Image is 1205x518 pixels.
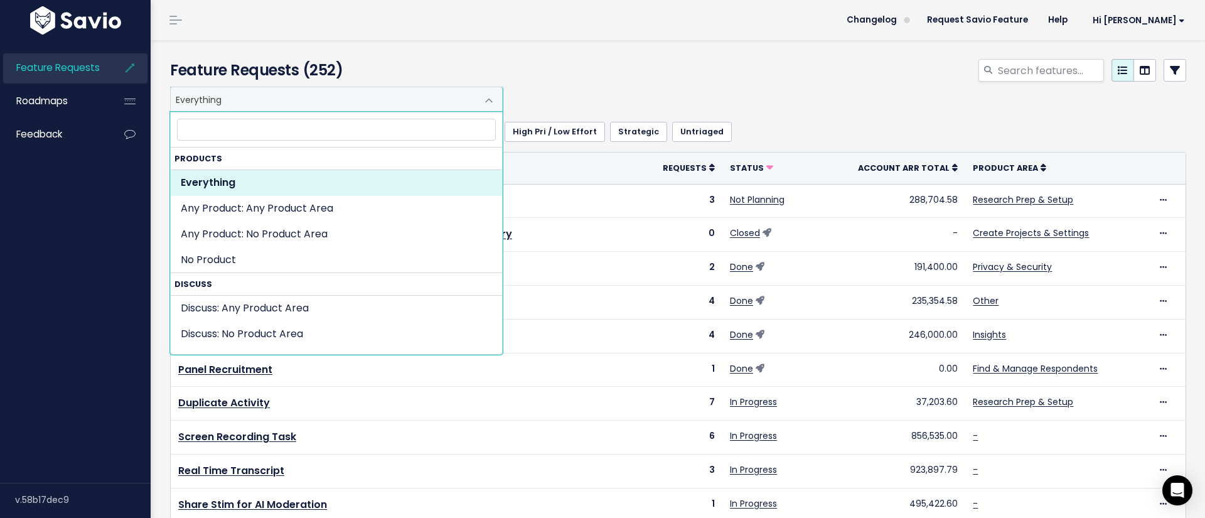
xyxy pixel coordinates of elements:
a: - [973,497,978,510]
a: Done [730,294,753,307]
a: Done [730,362,753,375]
strong: Products [171,148,502,170]
span: Product Area [973,163,1038,173]
td: 856,535.00 [814,421,965,455]
a: Hi [PERSON_NAME] [1078,11,1195,30]
td: - [814,218,965,252]
span: Status [730,163,764,173]
td: 4 [634,285,722,319]
td: 37,203.60 [814,387,965,421]
a: Done [730,328,753,341]
a: Done [730,261,753,273]
a: Research Prep & Setup [973,396,1073,408]
a: Create Projects & Settings [973,227,1089,239]
span: Feedback [16,127,62,141]
td: 3 [634,454,722,488]
a: High Pri / Low Effort [505,122,605,142]
a: Untriaged [672,122,732,142]
td: 3 [634,184,722,218]
a: Research Prep & Setup [973,193,1073,206]
a: Real Time Transcript [178,463,284,478]
a: - [973,429,978,442]
h4: Feature Requests (252) [170,59,496,82]
a: Not Planning [730,193,785,206]
li: Any Product: Any Product Area [171,196,502,222]
ul: Filter feature requests [170,122,1186,142]
li: Products [171,148,502,273]
td: 246,000.00 [814,319,965,353]
span: Hi [PERSON_NAME] [1093,16,1185,25]
li: Any Product: No Product Area [171,222,502,247]
a: Request Savio Feature [917,11,1038,30]
td: 0 [634,218,722,252]
img: logo-white.9d6f32f41409.svg [27,6,124,35]
td: 1 [634,353,722,387]
a: Account ARR Total [858,161,958,174]
span: Roadmaps [16,94,68,107]
td: 6 [634,421,722,455]
a: Product Area [973,161,1046,174]
span: Everything [171,87,477,111]
li: No Product [171,247,502,273]
a: Status [730,161,773,174]
input: Search features... [997,59,1104,82]
a: Share Stim for AI Moderation [178,497,327,512]
li: Discuss: Any Product Area [171,296,502,321]
span: Everything [170,87,503,112]
td: 288,704.58 [814,184,965,218]
div: v.58b17dec9 [15,483,151,516]
a: Panel Recruitment [178,362,272,377]
div: Open Intercom Messenger [1162,475,1192,505]
a: Help [1038,11,1078,30]
span: Requests [663,163,707,173]
a: Feedback [3,120,104,149]
td: 191,400.00 [814,252,965,286]
td: 4 [634,319,722,353]
a: In Progress [730,497,777,510]
a: - [973,463,978,476]
li: Everything [171,170,502,196]
a: Privacy & Security [973,261,1052,273]
li: Discuss: No Product Area [171,321,502,347]
a: Duplicate Activity [178,396,270,410]
td: 0.00 [814,353,965,387]
td: 235,354.58 [814,285,965,319]
td: 923,897.79 [814,454,965,488]
span: Changelog [847,16,897,24]
span: Feature Requests [16,61,100,74]
a: Closed [730,227,760,239]
a: Insights [973,328,1006,341]
a: Other [973,294,999,307]
a: Roadmaps [3,87,104,116]
li: Discuss: Dashboard [171,347,502,373]
strong: Discuss [171,273,502,295]
a: Find & Manage Respondents [973,362,1098,375]
a: Screen Recording Task [178,429,296,444]
a: In Progress [730,429,777,442]
a: Strategic [610,122,667,142]
a: In Progress [730,463,777,476]
td: 7 [634,387,722,421]
td: 2 [634,252,722,286]
a: In Progress [730,396,777,408]
a: Feature Requests [3,53,104,82]
span: Account ARR Total [858,163,950,173]
a: Requests [663,161,715,174]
